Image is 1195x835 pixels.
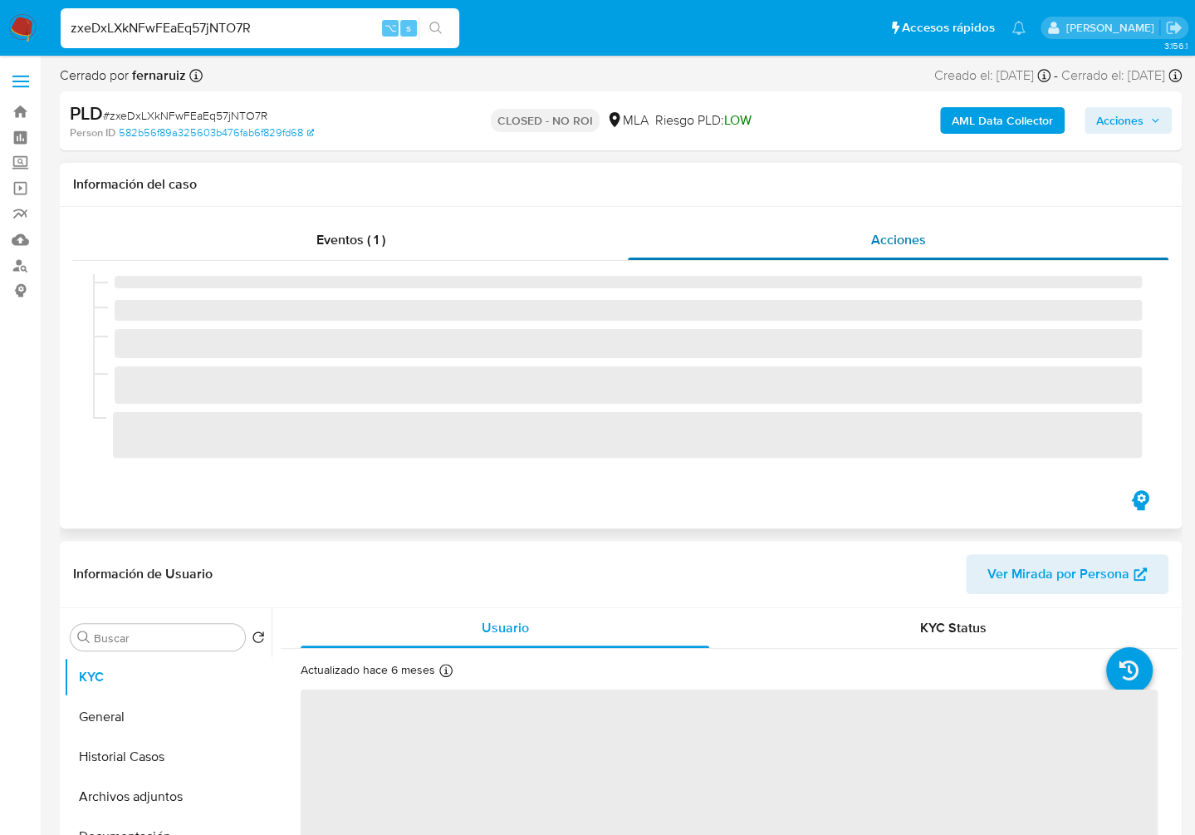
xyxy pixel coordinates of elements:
span: Ver Mirada por Persona [987,554,1129,594]
button: Historial Casos [64,737,272,777]
span: ‌ [113,412,1142,458]
h1: Información de Usuario [73,566,213,582]
button: KYC [64,657,272,697]
span: ‌ [115,366,1142,404]
div: Cerrado el: [DATE] [1061,66,1182,85]
button: Ver Mirada por Persona [966,554,1168,594]
div: MLA [606,111,649,130]
b: AML Data Collector [952,107,1053,134]
a: 582b56f89a325603b476fab6f829fd68 [119,125,314,140]
b: Person ID [70,125,115,140]
span: ‌ [115,329,1142,358]
button: Volver al orden por defecto [252,631,265,649]
b: fernaruiz [129,66,186,85]
span: s [406,20,411,36]
span: ⌥ [384,20,396,36]
span: Acciones [1096,107,1144,134]
p: Actualizado hace 6 meses [301,662,435,678]
h1: Información del caso [73,176,1168,193]
a: Salir [1165,19,1183,37]
input: Buscar [94,631,238,646]
button: search-icon [419,17,453,40]
span: ‌ [115,276,1142,288]
span: Usuario [482,618,529,637]
b: PLD [70,100,103,126]
button: Archivos adjuntos [64,777,272,817]
button: Buscar [77,631,91,644]
span: Riesgo PLD: [655,111,752,130]
span: ‌ [115,300,1142,321]
span: - [1054,66,1058,85]
span: Cerrado por [60,66,186,85]
span: Eventos ( 1 ) [316,230,385,249]
p: jessica.fukman@mercadolibre.com [1065,20,1159,36]
span: Accesos rápidos [902,19,995,37]
button: AML Data Collector [940,107,1065,134]
span: # zxeDxLXkNFwFEaEq57jNTO7R [103,107,267,124]
p: CLOSED - NO ROI [491,109,600,132]
div: Creado el: [DATE] [934,66,1051,85]
button: Acciones [1085,107,1172,134]
span: KYC Status [920,618,987,637]
input: Buscar usuario o caso... [61,17,459,39]
span: Acciones [871,230,926,249]
button: General [64,697,272,737]
a: Notificaciones [1011,21,1026,35]
span: LOW [724,111,752,130]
